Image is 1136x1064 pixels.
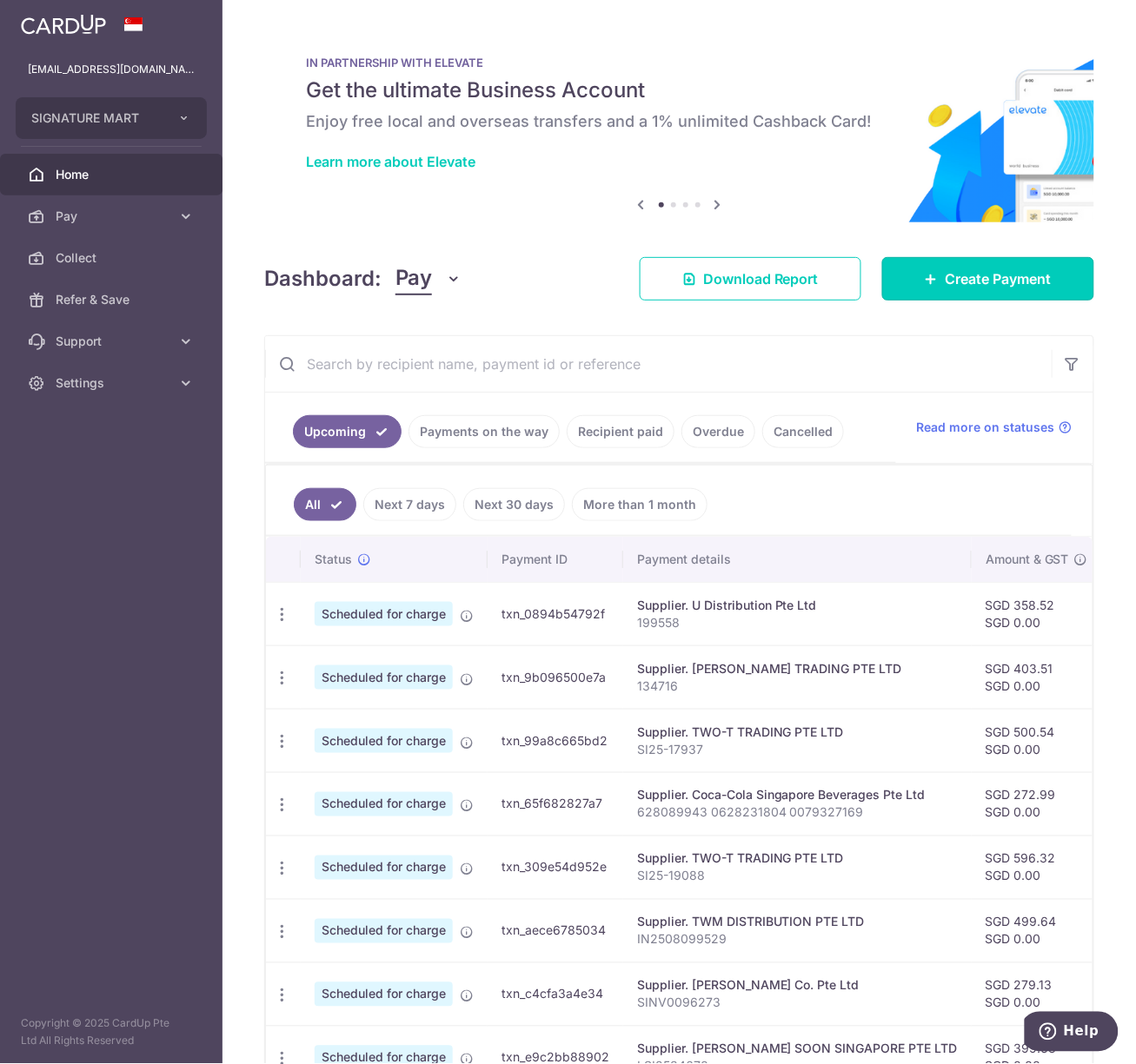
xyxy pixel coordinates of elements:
[315,602,453,626] span: Scheduled for charge
[637,660,958,677] div: Supplier. [PERSON_NAME] TRADING PTE LTD
[972,645,1102,709] td: SGD 403.51 SGD 0.00
[637,1041,958,1058] div: Supplier. [PERSON_NAME] SOON SINGAPORE PTE LTD
[637,995,958,1012] p: SINV0096273
[972,899,1102,962] td: SGD 499.64 SGD 0.00
[488,962,623,1026] td: txn_c4cfa3a4e34
[972,836,1102,899] td: SGD 596.32 SGD 0.00
[917,419,1073,436] a: Read more on statuses
[917,419,1055,436] span: Read more on statuses
[315,792,453,816] span: Scheduled for charge
[972,582,1102,645] td: SGD 358.52 SGD 0.00
[315,729,453,753] span: Scheduled for charge
[315,665,453,690] span: Scheduled for charge
[294,488,356,521] a: All
[56,333,170,350] span: Support
[637,868,958,885] p: SI25-19088
[265,336,1052,392] input: Search by recipient name, payment id or reference
[637,741,958,758] p: SI25-17937
[882,257,1094,301] a: Create Payment
[56,208,170,225] span: Pay
[972,709,1102,772] td: SGD 500.54 SGD 0.00
[572,488,708,521] a: More than 1 month
[637,977,958,995] div: Supplier. [PERSON_NAME] Co. Pte Ltd
[363,488,456,521] a: Next 7 days
[409,415,560,448] a: Payments on the way
[315,856,453,880] span: Scheduled for charge
[637,724,958,741] div: Supplier. TWO-T TRADING PTE LTD
[488,772,623,836] td: txn_65f682827a7
[56,374,170,392] span: Settings
[306,76,1053,104] h5: Get the ultimate Business Account
[637,614,958,631] p: 199558
[488,582,623,645] td: txn_0894b54792f
[488,537,623,582] th: Payment ID
[637,914,958,931] div: Supplier. TWM DISTRIBUTION PTE LTD
[293,415,402,448] a: Upcoming
[264,28,1094,222] img: Renovation banner
[315,982,453,1007] span: Scheduled for charge
[488,836,623,899] td: txn_309e54d952e
[56,291,170,308] span: Refer & Save
[681,415,755,448] a: Overdue
[306,56,1053,69] p: IN PARTNERSHIP WITH ELEVATE
[637,597,958,614] div: Supplier. U Distribution Pte Ltd
[315,551,352,568] span: Status
[762,415,844,448] a: Cancelled
[972,962,1102,1026] td: SGD 279.13 SGD 0.00
[306,153,475,170] a: Learn more about Elevate
[972,772,1102,836] td: SGD 272.99 SGD 0.00
[640,257,861,301] a: Download Report
[637,850,958,868] div: Supplier. TWO-T TRADING PTE LTD
[315,919,453,943] span: Scheduled for charge
[488,899,623,962] td: txn_aece6785034
[306,111,1053,132] h6: Enjoy free local and overseas transfers and a 1% unlimited Cashback Card!
[56,249,170,267] span: Collect
[16,97,207,139] button: SIGNATURE MART
[28,61,195,78] p: [EMAIL_ADDRESS][DOMAIN_NAME]
[567,415,674,448] a: Recipient paid
[395,262,462,295] button: Pay
[31,109,160,127] span: SIGNATURE MART
[463,488,565,521] a: Next 30 days
[21,14,106,35] img: CardUp
[637,931,958,948] p: IN2508099529
[395,262,432,295] span: Pay
[1025,1012,1119,1055] iframe: Opens a widget where you can find more information
[488,709,623,772] td: txn_99a8c665bd2
[488,645,623,709] td: txn_9b096500e7a
[703,268,819,289] span: Download Report
[56,166,170,183] span: Home
[264,263,382,294] h4: Dashboard:
[986,551,1069,568] span: Amount & GST
[637,677,958,695] p: 134716
[637,787,958,804] div: Supplier. Coca-Cola Singapore Beverages Pte Ltd
[637,804,958,822] p: 628089943 0628231804 0079327169
[623,537,972,582] th: Payment details
[946,268,1052,289] span: Create Payment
